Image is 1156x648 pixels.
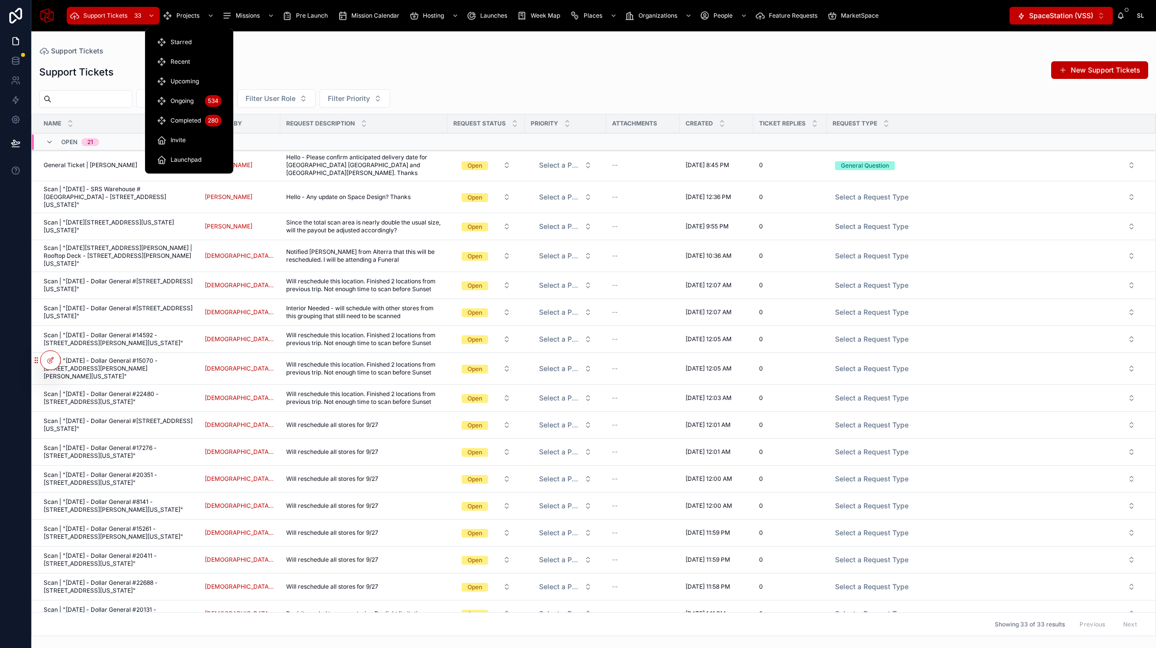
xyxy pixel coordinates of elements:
[246,94,295,103] span: Filter User Role
[44,185,193,209] a: Scan | "[DATE] - SRS Warehouse #[GEOGRAPHIC_DATA] - [STREET_ADDRESS][US_STATE]"
[531,217,600,236] a: Select Button
[286,390,442,406] a: Will reschedule this location. Finished 2 locations from previous trip. Not enough time to scan b...
[453,443,519,461] a: Select Button
[686,394,747,402] a: [DATE] 12:03 AM
[205,365,274,373] span: [DEMOGRAPHIC_DATA][PERSON_NAME][DEMOGRAPHIC_DATA]
[205,394,274,402] span: [DEMOGRAPHIC_DATA][PERSON_NAME][DEMOGRAPHIC_DATA]
[759,365,763,373] span: 0
[835,222,909,231] span: Select a Request Type
[759,448,821,456] a: 0
[205,308,274,316] a: [DEMOGRAPHIC_DATA][PERSON_NAME][DEMOGRAPHIC_DATA]
[454,218,518,235] button: Select Button
[531,247,600,265] button: Select Button
[827,416,1144,434] a: Select Button
[205,252,274,260] span: [DEMOGRAPHIC_DATA][PERSON_NAME][DEMOGRAPHIC_DATA]
[686,421,747,429] a: [DATE] 12:01 AM
[622,7,697,25] a: Organizations
[236,12,260,20] span: Missions
[467,365,482,374] div: Open
[151,112,227,129] a: Completed280
[454,330,518,348] button: Select Button
[44,390,193,406] a: Scan | "[DATE] - Dollar General #22480 - [STREET_ADDRESS][US_STATE]"
[205,421,274,429] a: [DEMOGRAPHIC_DATA][PERSON_NAME][DEMOGRAPHIC_DATA]
[612,394,674,402] a: --
[453,303,519,322] a: Select Button
[759,223,763,230] span: 0
[205,448,274,456] a: [DEMOGRAPHIC_DATA][PERSON_NAME][DEMOGRAPHIC_DATA]
[612,421,674,429] a: --
[467,448,482,457] div: Open
[205,281,274,289] a: [DEMOGRAPHIC_DATA][PERSON_NAME][DEMOGRAPHIC_DATA]
[612,193,618,201] span: --
[531,303,600,321] button: Select Button
[286,219,442,234] span: Since the total scan area is nearly double the usual size, will the payout be adjusted accordingly?
[136,89,233,108] button: Select Button
[686,335,747,343] a: [DATE] 12:05 AM
[686,448,731,456] span: [DATE] 12:01 AM
[151,73,227,90] a: Upcoming
[286,421,378,429] span: Will reschedule all stores for 9/27
[827,330,1144,349] a: Select Button
[51,46,103,56] span: Support Tickets
[759,252,763,260] span: 0
[286,248,442,264] a: Notified [PERSON_NAME] from Alterra that this will be rescheduled. I will be attending a Funeral
[759,335,763,343] span: 0
[686,448,747,456] a: [DATE] 12:01 AM
[539,251,580,261] span: Select a Priority
[759,161,763,169] span: 0
[759,161,821,169] a: 0
[686,252,747,260] a: [DATE] 10:36 AM
[686,308,747,316] a: [DATE] 12:07 AM
[612,308,618,316] span: --
[612,281,674,289] a: --
[531,416,600,434] a: Select Button
[531,389,600,407] a: Select Button
[171,97,194,105] span: Ongoing
[453,276,519,295] a: Select Button
[44,244,193,268] a: Scan | "[DATE][STREET_ADDRESS][PERSON_NAME] | Rooftop Deck - [STREET_ADDRESS][PERSON_NAME][US_STA...
[827,443,1143,461] button: Select Button
[286,193,411,201] span: Hello - Any update on Space Design? Thanks
[841,12,879,20] span: MarketSpace
[467,281,482,290] div: Open
[453,156,519,174] a: Select Button
[835,420,909,430] span: Select a Request Type
[423,12,444,20] span: Hosting
[531,247,600,265] a: Select Button
[44,277,193,293] a: Scan | "[DATE] - Dollar General #[STREET_ADDRESS][US_STATE]"
[286,277,442,293] span: Will reschedule this location. Finished 2 locations from previous trip. Not enough time to scan b...
[686,161,747,169] a: [DATE] 8:45 PM
[531,470,600,488] a: Select Button
[454,156,518,174] button: Select Button
[827,303,1144,322] a: Select Button
[205,161,274,169] a: [PERSON_NAME]
[171,136,186,144] span: Invite
[454,416,518,434] button: Select Button
[827,156,1143,174] button: Select Button
[686,252,732,260] span: [DATE] 10:36 AM
[44,417,193,433] span: Scan | "[DATE] - Dollar General #[STREET_ADDRESS][US_STATE]"
[205,335,274,343] span: [DEMOGRAPHIC_DATA][PERSON_NAME][DEMOGRAPHIC_DATA]
[44,304,193,320] span: Scan | "[DATE] - Dollar General #[STREET_ADDRESS][US_STATE]"
[612,365,618,373] span: --
[44,161,137,169] span: General Ticket | [PERSON_NAME]
[453,188,519,206] a: Select Button
[612,281,618,289] span: --
[151,151,227,169] a: Launchpad
[531,359,600,378] a: Select Button
[686,193,731,201] span: [DATE] 12:36 PM
[531,276,600,295] a: Select Button
[286,361,442,376] a: Will reschedule this location. Finished 2 locations from previous trip. Not enough time to scan b...
[454,247,518,265] button: Select Button
[453,416,519,434] a: Select Button
[827,330,1143,348] button: Select Button
[612,335,674,343] a: --
[759,223,821,230] a: 0
[584,12,602,20] span: Places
